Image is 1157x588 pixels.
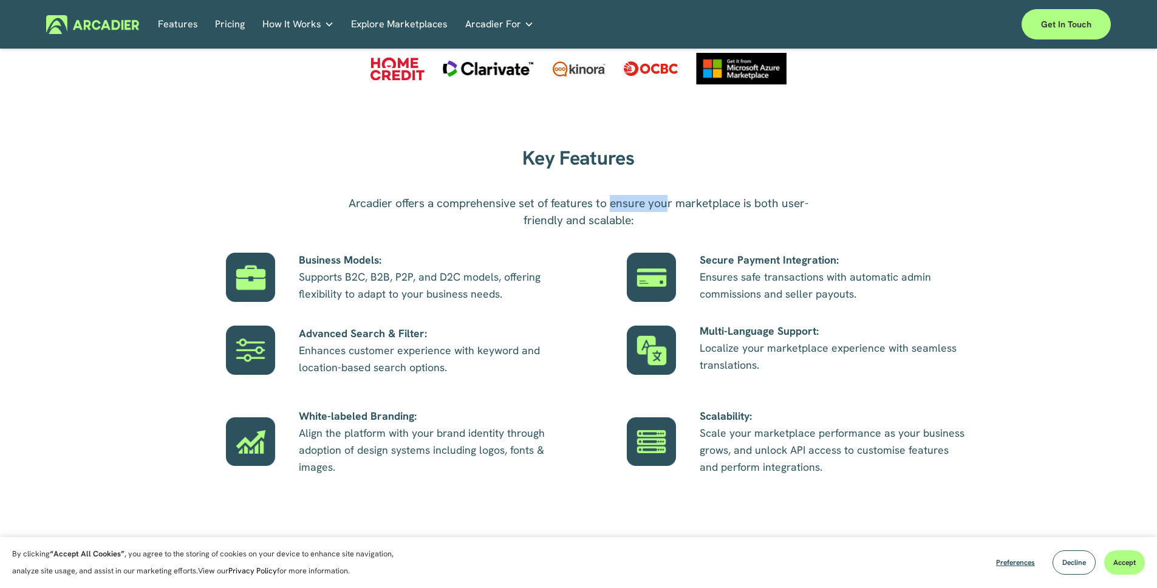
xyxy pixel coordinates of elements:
p: By clicking , you agree to the storing of cookies on your device to enhance site navigation, anal... [12,545,407,579]
strong: Multi-Language Support: [700,324,819,338]
a: Features [158,15,198,34]
a: Pricing [215,15,245,34]
p: Scale your marketplace performance as your business grows, and unlock API access to customise fea... [700,408,968,476]
p: Ensures safe transactions with automatic admin commissions and seller payouts. [700,251,968,303]
a: Privacy Policy [228,566,277,576]
button: Preferences [987,550,1044,575]
strong: Advanced Search & Filter: [299,326,427,340]
span: Arcadier For [465,16,521,33]
strong: White-labeled Branding: [299,409,417,423]
p: Align the platform with your brand identity through adoption of design systems including logos, f... [299,408,567,476]
strong: “Accept All Cookies” [50,549,125,559]
img: Arcadier [46,15,139,34]
strong: Business Models: [299,253,381,267]
p: Arcadier offers a comprehensive set of features to ensure your marketplace is both user-friendly ... [335,195,821,229]
strong: Key Features [522,145,634,171]
p: Localize your marketplace experience with seamless translations. [700,323,968,374]
p: Enhances customer experience with keyword and location-based search options. [299,325,567,376]
a: Get in touch [1022,9,1111,39]
a: Explore Marketplaces [351,15,448,34]
span: Decline [1062,558,1086,567]
strong: Secure Payment Integration: [700,253,839,267]
iframe: Chat Widget [1096,530,1157,588]
button: Decline [1053,550,1096,575]
span: Preferences [996,558,1035,567]
strong: Scalability: [700,409,752,423]
p: Supports B2C, B2B, P2P, and D2C models, offering flexibility to adapt to your business needs. [299,251,567,303]
a: folder dropdown [262,15,334,34]
a: folder dropdown [465,15,534,34]
span: How It Works [262,16,321,33]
